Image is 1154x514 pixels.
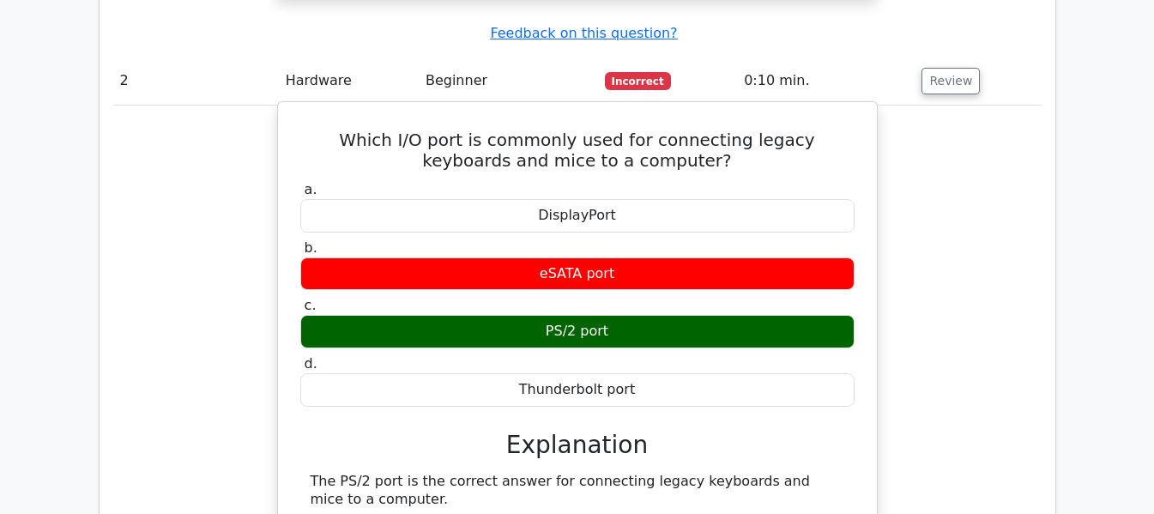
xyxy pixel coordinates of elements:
div: DisplayPort [300,199,855,233]
div: PS/2 port [300,315,855,348]
h3: Explanation [311,431,844,460]
td: 0:10 min. [737,57,915,106]
td: Hardware [279,57,419,106]
span: a. [305,181,317,197]
span: c. [305,297,317,313]
div: eSATA port [300,257,855,291]
button: Review [921,68,980,94]
span: Incorrect [605,72,671,89]
h5: Which I/O port is commonly used for connecting legacy keyboards and mice to a computer? [299,130,856,171]
div: Thunderbolt port [300,373,855,407]
a: Feedback on this question? [490,25,677,41]
td: Beginner [419,57,598,106]
span: d. [305,355,317,372]
td: 2 [113,57,279,106]
span: b. [305,239,317,256]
